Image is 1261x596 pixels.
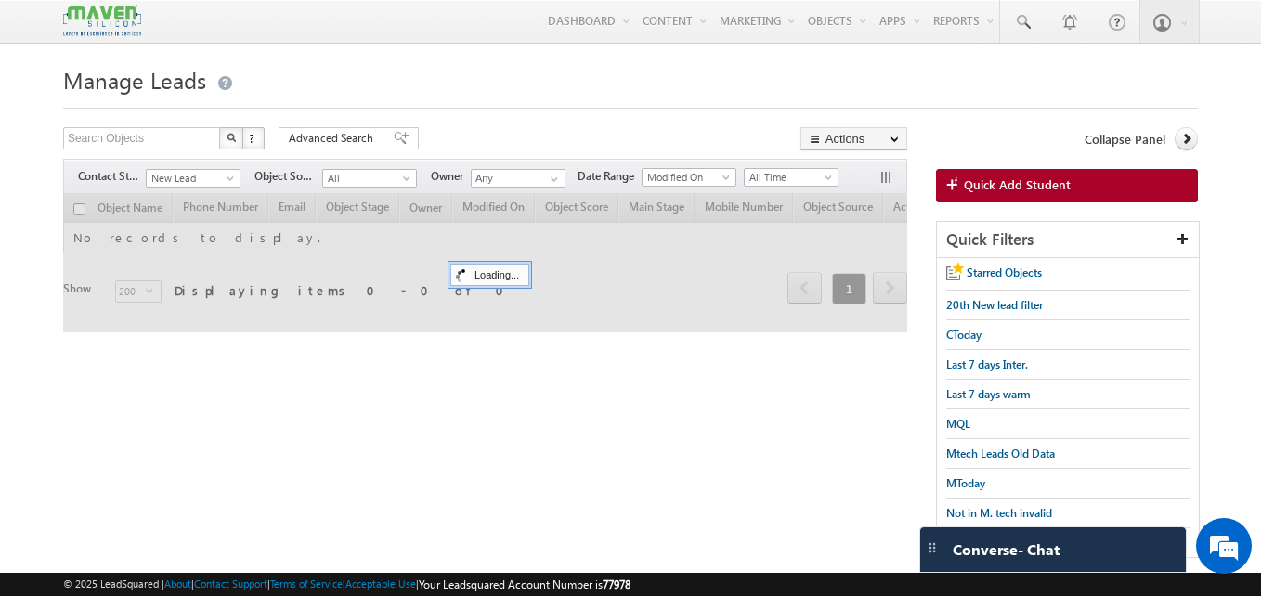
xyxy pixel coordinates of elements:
span: MToday [946,476,985,490]
a: Acceptable Use [345,577,416,590]
img: Custom Logo [63,5,141,37]
span: Not in M. tech invalid [946,506,1052,520]
span: Starred Objects [967,266,1042,279]
img: carter-drag [925,540,940,555]
button: Actions [800,127,907,150]
span: Last 7 days Inter. [946,357,1028,371]
span: CToday [946,328,981,342]
a: Show All Items [540,170,564,188]
span: Owner [431,168,471,185]
input: Type to Search [471,169,565,188]
span: Converse - Chat [953,541,1059,558]
span: Your Leadsquared Account Number is [419,577,630,591]
span: ? [249,130,257,146]
span: 77978 [603,577,630,591]
a: Terms of Service [270,577,343,590]
a: All [322,169,417,188]
a: About [164,577,191,590]
span: Modified On [643,169,731,186]
span: © 2025 LeadSquared | | | | | [63,576,630,593]
span: All [323,170,411,187]
a: Quick Add Student [936,169,1198,202]
a: All Time [744,168,838,187]
span: Collapse Panel [1085,131,1165,148]
span: 20th New lead filter [946,298,1043,312]
span: MQL [946,417,970,431]
span: All Time [745,169,833,186]
span: Last 7 days warm [946,387,1031,401]
div: Quick Filters [937,222,1199,258]
span: Date Range [578,168,642,185]
a: Modified On [642,168,736,187]
span: Object Source [254,168,322,185]
button: ? [242,127,265,149]
span: Contact Stage [78,168,146,185]
span: Quick Add Student [964,176,1071,193]
span: Mtech Leads Old Data [946,447,1055,460]
img: Search [227,133,236,142]
div: Loading... [450,264,529,286]
a: New Lead [146,169,240,188]
span: New Lead [147,170,235,187]
span: Manage Leads [63,65,206,95]
span: Advanced Search [289,130,379,147]
a: Contact Support [194,577,267,590]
